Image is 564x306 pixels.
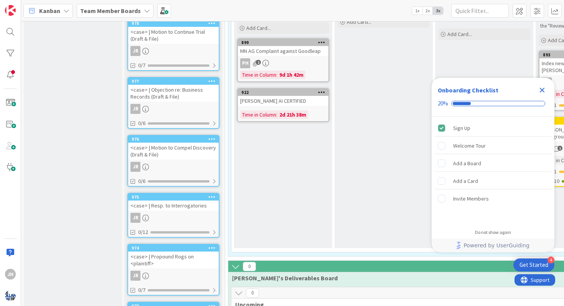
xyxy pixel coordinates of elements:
div: JR [130,162,140,172]
span: 0/6 [138,119,145,127]
div: 978 [132,21,219,26]
div: Add a Card [453,176,478,186]
span: 0/12 [138,228,148,236]
span: 1 [557,146,562,151]
div: 976 [128,136,219,143]
div: 976<case> | Motion to Compel Discovery (Draft & File) [128,136,219,160]
div: <case> | Propound Rogs on <plaintiff> [128,252,219,268]
div: 977 [128,78,219,85]
input: Quick Filter... [451,4,509,18]
div: Footer [432,239,554,252]
div: 977 [132,79,219,84]
span: 0/6 [138,177,145,185]
span: Add Card... [347,18,371,25]
span: 3/10 [549,177,559,185]
span: 3x [433,7,443,15]
span: 0/7 [138,61,145,69]
span: : [276,71,277,79]
img: avatar [5,290,16,301]
div: 974<case> | Propound Rogs on <plaintiff> [128,245,219,268]
div: Checklist progress: 20% [438,100,548,107]
div: Time in Column [240,71,276,79]
div: JR [128,46,219,56]
div: JR [128,104,219,114]
span: : [276,110,277,119]
div: <case> | Objection re: Business Records (Draft & File) [128,85,219,102]
div: Time in Column [240,110,276,119]
span: Support [16,1,35,10]
span: 0 [246,288,259,298]
div: 922 [238,89,328,96]
span: Powered by UserGuiding [463,241,529,250]
span: 0 [243,262,256,271]
div: JR [130,104,140,114]
div: Invite Members [453,194,489,203]
div: <case> | Motion to Continue Trial (Draft & File) [128,27,219,44]
div: Do not show again [475,229,511,235]
div: JR [128,271,219,281]
div: Welcome Tour is incomplete. [435,137,551,154]
div: 899MN AG Complaint against Goodleap [238,39,328,56]
div: Add a Card is incomplete. [435,173,551,189]
div: 974 [132,245,219,251]
div: 974 [128,245,219,252]
div: PH [238,58,328,68]
div: <case> | Resp. to Interrogatories [128,201,219,211]
div: 2d 21h 38m [277,110,308,119]
div: JR [130,213,140,223]
div: PH [240,58,250,68]
div: Sign Up [453,123,470,133]
span: Kanban [39,6,60,15]
div: 978 [128,20,219,27]
img: Visit kanbanzone.com [5,5,16,16]
div: 899 [238,39,328,46]
div: Checklist Container [432,78,554,252]
span: 2 [256,60,261,65]
div: Close Checklist [536,84,548,96]
div: MN AG Complaint against Goodleap [238,46,328,56]
div: JR [130,271,140,281]
div: 975 [132,194,219,200]
div: <case> | Motion to Compel Discovery (Draft & File) [128,143,219,160]
div: [PERSON_NAME] AI CERTIFIED [238,96,328,106]
div: JR [130,46,140,56]
span: Add Card... [246,25,271,31]
div: Open Get Started checklist, remaining modules: 4 [513,258,554,271]
div: Welcome Tour [453,141,486,150]
div: JR [128,213,219,223]
b: Team Member Boards [80,7,141,15]
div: 922 [241,90,328,95]
div: 20% [438,100,448,107]
div: Sign Up is complete. [435,120,551,137]
div: 899 [241,40,328,45]
div: Add a Board [453,159,481,168]
div: 976 [132,137,219,142]
div: 978<case> | Motion to Continue Trial (Draft & File) [128,20,219,44]
div: 975<case> | Resp. to Interrogatories [128,194,219,211]
div: 4 [548,257,554,263]
a: Powered by UserGuiding [435,239,551,252]
span: Add Card... [447,31,472,38]
div: 9d 1h 42m [277,71,305,79]
div: Invite Members is incomplete. [435,190,551,207]
span: 2x [422,7,433,15]
div: JR [128,162,219,172]
div: JH [5,269,16,280]
div: Onboarding Checklist [438,86,498,95]
span: 0/7 [138,286,145,294]
div: 922[PERSON_NAME] AI CERTIFIED [238,89,328,106]
div: 977<case> | Objection re: Business Records (Draft & File) [128,78,219,102]
div: 975 [128,194,219,201]
span: 1x [412,7,422,15]
div: Add a Board is incomplete. [435,155,551,172]
div: Get Started [519,261,548,269]
div: Checklist items [432,117,554,224]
